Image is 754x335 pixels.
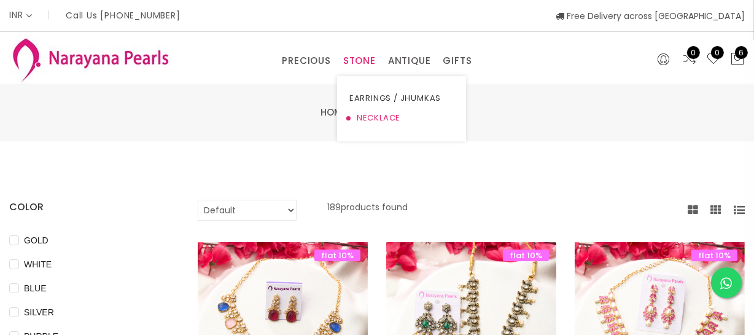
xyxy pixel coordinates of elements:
button: 6 [730,52,745,68]
a: STONE [343,52,376,70]
a: ANTIQUE [388,52,431,70]
span: flat 10% [503,250,549,261]
a: EARRINGS / JHUMKAS [349,89,454,108]
span: flat 10% [314,250,360,261]
a: NECKLACE [349,108,454,128]
span: SILVER [19,305,59,319]
p: Call Us [PHONE_NUMBER] [66,11,181,20]
span: 6 [735,46,748,59]
a: GIFTS [443,52,472,70]
a: Home [321,106,347,119]
h4: COLOR [9,200,161,215]
span: WHITE [19,258,56,271]
p: 189 products found [327,200,408,221]
a: PRECIOUS [282,52,330,70]
span: GOLD [19,234,53,247]
a: 0 [706,52,721,68]
span: Free Delivery across [GEOGRAPHIC_DATA] [556,10,745,22]
span: 0 [687,46,700,59]
span: 0 [711,46,724,59]
span: flat 10% [691,250,737,261]
a: 0 [682,52,697,68]
span: BLUE [19,282,52,295]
